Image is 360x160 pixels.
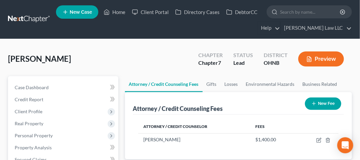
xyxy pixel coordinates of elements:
[100,6,129,18] a: Home
[242,76,299,92] a: Environmental Hazards
[256,124,265,129] span: Fees
[264,51,288,59] div: District
[15,85,49,90] span: Case Dashboard
[198,51,223,59] div: Chapter
[8,54,71,63] span: [PERSON_NAME]
[129,6,172,18] a: Client Portal
[203,76,221,92] a: Gifts
[305,98,341,110] button: New Fee
[15,121,43,126] span: Real Property
[15,97,43,102] span: Credit Report
[280,6,341,18] input: Search by name...
[264,59,288,67] div: OHNB
[172,6,223,18] a: Directory Cases
[233,51,253,59] div: Status
[218,59,221,66] span: 7
[256,137,276,142] span: $1,400.00
[223,6,261,18] a: DebtorCC
[144,137,181,142] span: [PERSON_NAME]
[337,137,353,153] div: Open Intercom Messenger
[258,22,280,34] a: Help
[9,94,118,106] a: Credit Report
[198,59,223,67] div: Chapter
[221,76,242,92] a: Losses
[125,76,203,92] a: Attorney / Credit Counseling Fees
[15,109,42,114] span: Client Profile
[15,133,53,138] span: Personal Property
[70,10,92,15] span: New Case
[15,145,52,150] span: Property Analysis
[144,124,208,129] span: Attorney / Credit Counselor
[281,22,352,34] a: [PERSON_NAME] Law LLC
[298,51,344,66] button: Preview
[299,76,341,92] a: Business Related
[9,82,118,94] a: Case Dashboard
[133,105,223,113] div: Attorney / Credit Counseling Fees
[9,142,118,154] a: Property Analysis
[233,59,253,67] div: Lead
